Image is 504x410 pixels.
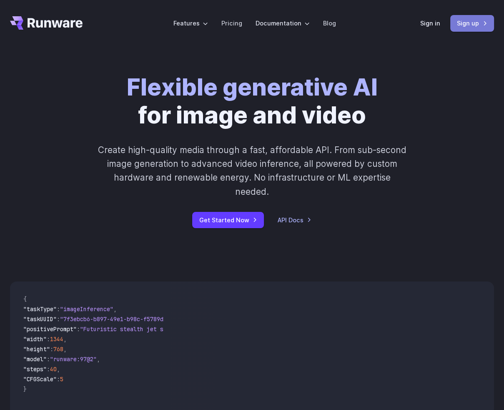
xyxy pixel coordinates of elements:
span: : [77,325,80,333]
span: 768 [53,345,63,353]
a: Blog [323,18,336,28]
a: API Docs [277,215,311,225]
label: Features [173,18,208,28]
span: "runware:97@2" [50,355,97,363]
a: Get Started Now [192,212,264,228]
span: : [47,355,50,363]
span: 40 [50,365,57,373]
span: "height" [23,345,50,353]
span: , [63,335,67,343]
a: Sign up [450,15,494,31]
span: , [63,345,67,353]
span: 1344 [50,335,63,343]
span: "taskUUID" [23,315,57,323]
span: "imageInference" [60,305,113,313]
span: , [97,355,100,363]
span: "taskType" [23,305,57,313]
span: "7f3ebcb6-b897-49e1-b98c-f5789d2d40d7" [60,315,187,323]
span: , [57,365,60,373]
a: Go to / [10,16,83,30]
span: : [47,335,50,343]
span: : [47,365,50,373]
span: "steps" [23,365,47,373]
span: : [57,315,60,323]
label: Documentation [256,18,310,28]
span: { [23,295,27,303]
span: : [50,345,53,353]
a: Pricing [221,18,242,28]
span: } [23,385,27,393]
strong: Flexible generative AI [126,73,377,101]
span: "positivePrompt" [23,325,77,333]
span: "width" [23,335,47,343]
h1: for image and video [126,73,377,130]
span: : [57,375,60,383]
span: "model" [23,355,47,363]
span: 5 [60,375,63,383]
span: "Futuristic stealth jet streaking through a neon-lit cityscape with glowing purple exhaust" [80,325,384,333]
p: Create high-quality media through a fast, affordable API. From sub-second image generation to adv... [97,143,407,199]
span: , [113,305,117,313]
span: : [57,305,60,313]
a: Sign in [420,18,440,28]
span: "CFGScale" [23,375,57,383]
